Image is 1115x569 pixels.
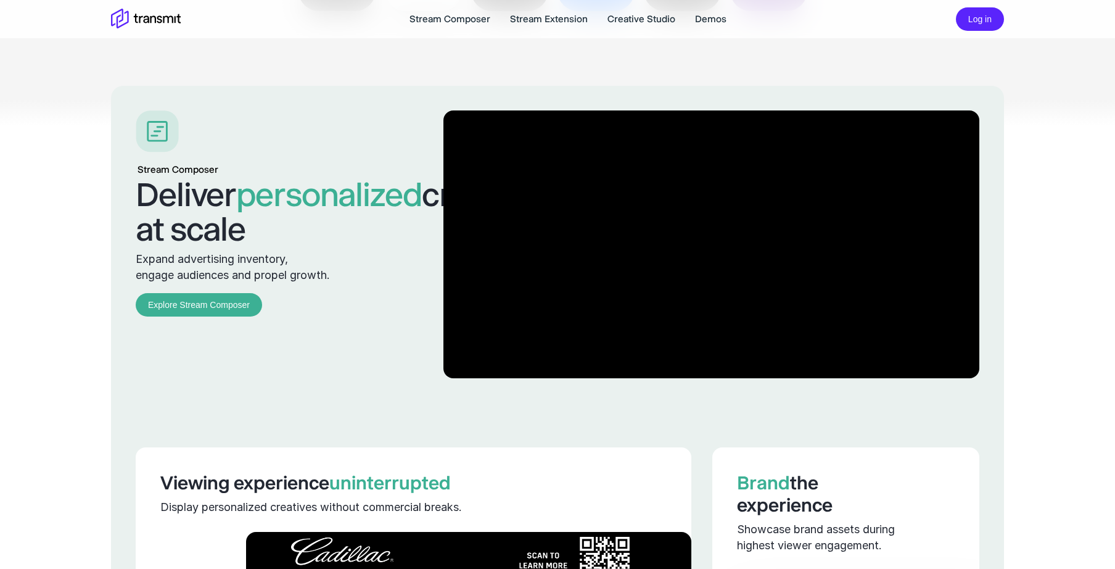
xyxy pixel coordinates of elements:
[136,251,402,283] p: Expand advertising inventory, engage audiences and propel growth.
[510,12,588,27] a: Stream Extension
[737,521,914,554] div: Showcase brand assets during highest viewer engagement.
[138,162,402,177] div: Stream Composer
[160,472,667,494] h3: Viewing experience
[409,12,490,27] a: Stream Composer
[956,7,1004,31] button: Log in
[695,12,726,27] a: Demos
[737,471,790,494] span: Brand
[737,472,838,517] h3: the experience
[329,471,451,494] span: uninterrupted
[136,293,262,317] a: Explore Stream Composer
[956,12,1004,24] a: Log in
[607,12,675,27] a: Creative Studio
[136,177,402,246] h2: Deliver creatives at scale
[236,175,422,214] span: personalized
[160,499,667,515] div: Display personalized creatives without commercial breaks.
